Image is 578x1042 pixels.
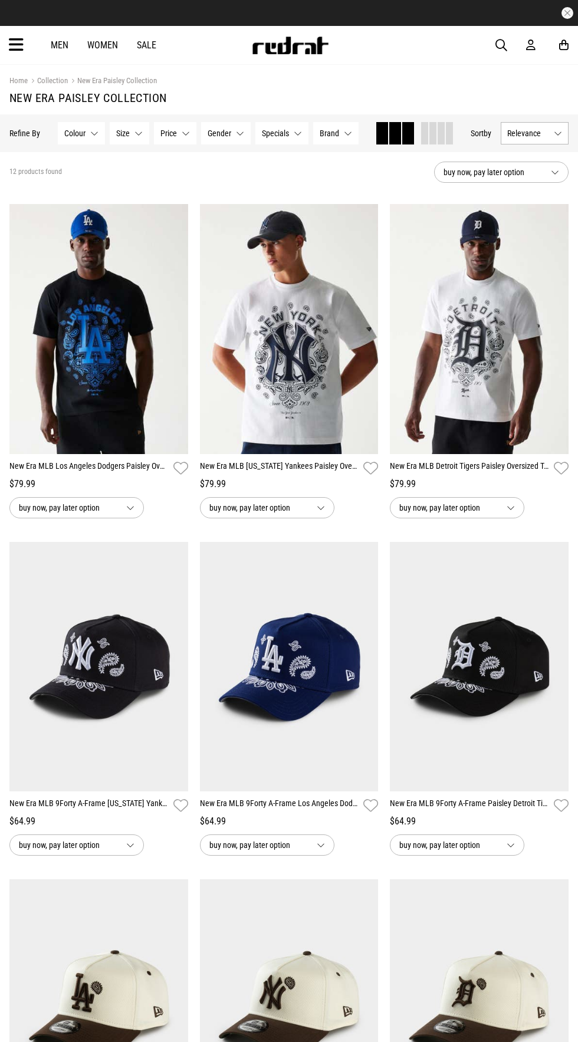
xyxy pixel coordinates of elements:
[200,204,379,454] img: New Era Mlb New York Yankees Paisley Oversized Tee in White
[201,122,251,144] button: Gender
[154,122,196,144] button: Price
[390,834,524,856] button: buy now, pay later option
[251,37,329,54] img: Redrat logo
[208,129,231,138] span: Gender
[471,126,491,140] button: Sortby
[9,76,28,85] a: Home
[19,501,117,515] span: buy now, pay later option
[200,497,334,518] button: buy now, pay later option
[209,501,307,515] span: buy now, pay later option
[160,129,177,138] span: Price
[9,477,188,491] div: $79.99
[64,129,86,138] span: Colour
[51,40,68,51] a: Men
[200,814,379,829] div: $64.99
[116,129,130,138] span: Size
[390,460,549,477] a: New Era MLB Detroit Tigers Paisley Oversized Tee
[507,129,549,138] span: Relevance
[68,76,157,87] a: New Era Paisley Collection
[501,122,569,144] button: Relevance
[200,797,359,814] a: New Era MLB 9Forty A-Frame Los Angeles Dodgers Paisley Snapback Cap
[484,129,491,138] span: by
[9,814,188,829] div: $64.99
[399,501,497,515] span: buy now, pay later option
[110,122,149,144] button: Size
[390,477,569,491] div: $79.99
[9,797,169,814] a: New Era MLB 9Forty A-Frame [US_STATE] Yankees Paisley Snapback Cap
[9,460,169,477] a: New Era MLB Los Angeles Dodgers Paisley Oversized Tee
[9,167,62,177] span: 12 products found
[320,129,339,138] span: Brand
[313,122,359,144] button: Brand
[9,129,40,138] p: Refine By
[9,204,188,454] img: New Era Mlb Los Angeles Dodgers Paisley Oversized Tee in Black
[390,542,569,792] img: New Era Mlb 9forty A-frame Paisley Detroit Tigers Snapback Cap in Black
[444,165,541,179] span: buy now, pay later option
[9,497,144,518] button: buy now, pay later option
[200,477,379,491] div: $79.99
[209,838,307,852] span: buy now, pay later option
[390,814,569,829] div: $64.99
[19,838,117,852] span: buy now, pay later option
[87,40,118,51] a: Women
[390,204,569,454] img: New Era Mlb Detroit Tigers Paisley Oversized Tee in White
[28,76,68,87] a: Collection
[262,129,289,138] span: Specials
[9,834,144,856] button: buy now, pay later option
[390,797,549,814] a: New Era MLB 9Forty A-Frame Paisley Detroit Tigers Snapback Cap
[58,122,105,144] button: Colour
[200,542,379,792] img: New Era Mlb 9forty A-frame Los Angeles Dodgers Paisley Snapback Cap in Blue
[200,460,359,477] a: New Era MLB [US_STATE] Yankees Paisley Oversized Tee
[255,122,308,144] button: Specials
[434,162,569,183] button: buy now, pay later option
[137,40,156,51] a: Sale
[9,542,188,792] img: New Era Mlb 9forty A-frame New York Yankees Paisley Snapback Cap in Blue
[201,7,377,19] iframe: Customer reviews powered by Trustpilot
[390,497,524,518] button: buy now, pay later option
[399,838,497,852] span: buy now, pay later option
[9,91,569,105] h1: New Era Paisley Collection
[200,834,334,856] button: buy now, pay later option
